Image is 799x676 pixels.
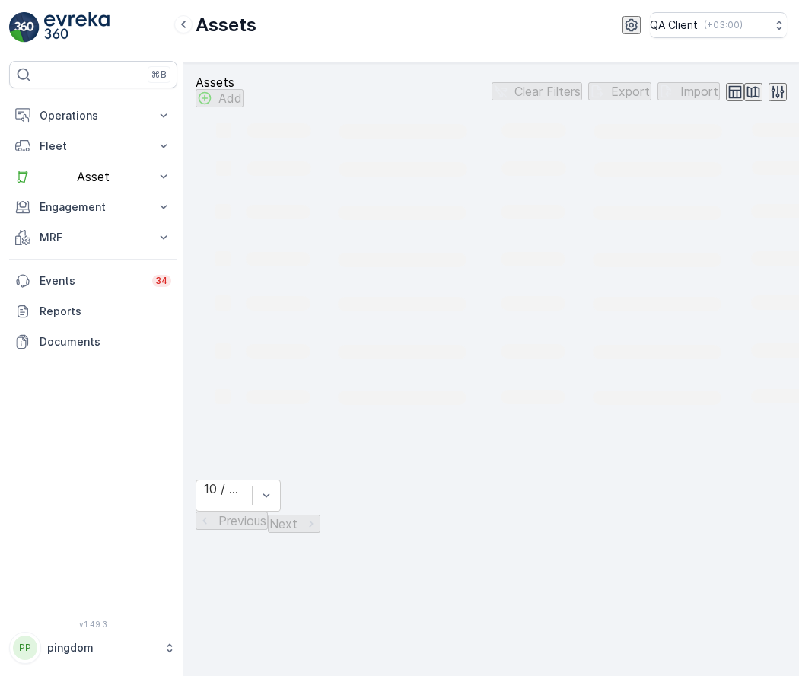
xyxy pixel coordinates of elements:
[155,275,168,287] p: 34
[196,89,244,107] button: Add
[9,131,177,161] button: Fleet
[40,273,143,289] p: Events
[9,12,40,43] img: logo
[9,327,177,357] a: Documents
[268,515,320,533] button: Next
[196,75,244,89] p: Assets
[9,620,177,629] span: v 1.49.3
[40,108,147,123] p: Operations
[9,266,177,296] a: Events34
[40,230,147,245] p: MRF
[40,170,147,183] p: Asset
[218,91,242,105] p: Add
[218,514,266,528] p: Previous
[611,84,650,98] p: Export
[514,84,581,98] p: Clear Filters
[588,82,651,100] button: Export
[40,199,147,215] p: Engagement
[151,69,167,81] p: ⌘B
[269,517,298,531] p: Next
[704,19,743,31] p: ( +03:00 )
[204,482,244,496] div: 10 / Page
[196,512,268,530] button: Previous
[44,12,110,43] img: logo_light-DOdMpM7g.png
[650,18,698,33] p: QA Client
[9,192,177,222] button: Engagement
[40,334,171,349] p: Documents
[650,12,787,38] button: QA Client(+03:00)
[9,296,177,327] a: Reports
[9,100,177,131] button: Operations
[680,84,718,98] p: Import
[47,640,156,655] p: pingdom
[9,161,177,192] button: Asset
[657,82,720,100] button: Import
[9,632,177,664] button: PPpingdom
[9,222,177,253] button: MRF
[40,139,147,154] p: Fleet
[13,636,37,660] div: PP
[492,82,582,100] button: Clear Filters
[196,13,256,37] p: Assets
[40,304,171,319] p: Reports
